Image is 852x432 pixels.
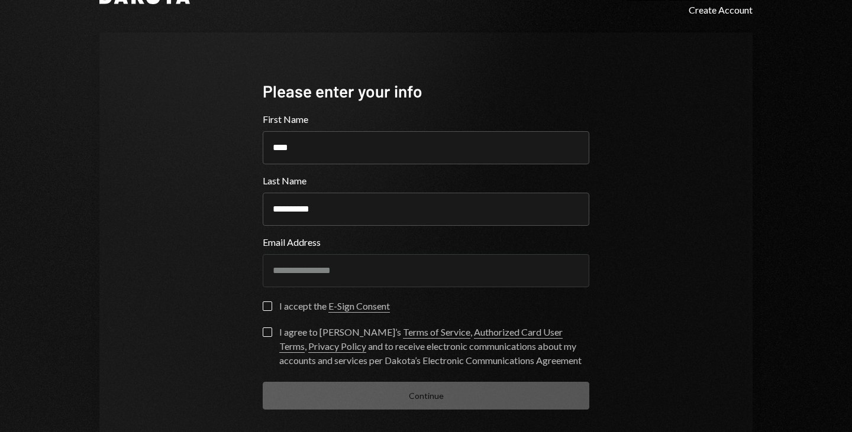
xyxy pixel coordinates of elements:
[279,326,563,353] a: Authorized Card User Terms
[263,80,589,103] div: Please enter your info
[263,235,589,249] label: Email Address
[403,326,470,339] a: Terms of Service
[263,112,589,126] label: First Name
[279,299,390,313] div: I accept the
[308,340,366,353] a: Privacy Policy
[263,327,272,337] button: I agree to [PERSON_NAME]’s Terms of Service, Authorized Card User Terms, Privacy Policy and to re...
[279,325,589,368] div: I agree to [PERSON_NAME]’s , , and to receive electronic communications about my accounts and ser...
[328,300,390,313] a: E-Sign Consent
[263,174,589,188] label: Last Name
[263,301,272,311] button: I accept the E-Sign Consent
[689,3,753,17] div: Create Account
